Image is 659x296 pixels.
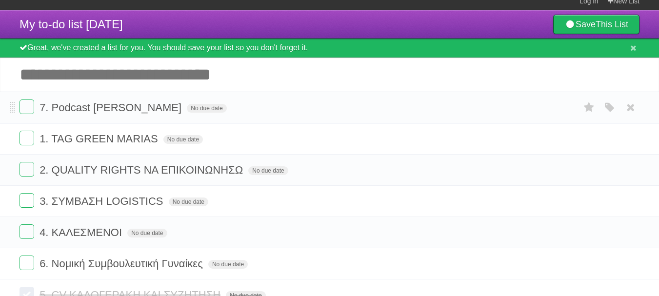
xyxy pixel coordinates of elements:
span: No due date [248,166,288,175]
span: 2. QUALITY RIGHTS ΝΑ ΕΠΙΚΟΙΝΩΝΗΣΩ [40,164,245,176]
label: Done [20,162,34,177]
span: 6. Νομική Συμβουλευτική Γυναίκες [40,257,205,270]
span: 4. ΚΑΛΕΣΜΕΝΟΙ [40,226,124,238]
label: Star task [580,99,599,116]
span: No due date [169,197,208,206]
span: 7. Podcast [PERSON_NAME] [40,101,184,114]
b: This List [596,20,628,29]
span: My to-do list [DATE] [20,18,123,31]
span: 3. ΣΥΜΒΑΣΗ LOGISTICS [40,195,165,207]
label: Done [20,99,34,114]
label: Done [20,131,34,145]
span: No due date [208,260,248,269]
label: Done [20,224,34,239]
span: 1. TAG GREEN MARIAS [40,133,160,145]
span: No due date [187,104,226,113]
label: Done [20,193,34,208]
label: Done [20,256,34,270]
span: No due date [163,135,203,144]
a: SaveThis List [553,15,639,34]
span: No due date [127,229,167,237]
